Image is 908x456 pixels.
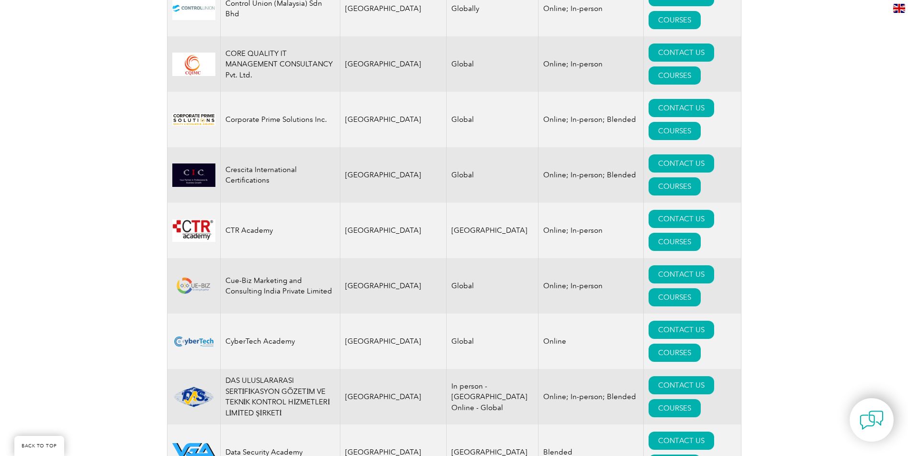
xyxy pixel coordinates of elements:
[649,376,714,394] a: CONTACT US
[340,369,447,424] td: [GEOGRAPHIC_DATA]
[538,36,644,92] td: Online; In-person
[447,203,538,258] td: [GEOGRAPHIC_DATA]
[538,314,644,369] td: Online
[14,436,64,456] a: BACK TO TOP
[172,386,215,408] img: 1ae26fad-5735-ef11-a316-002248972526-logo.png
[220,258,340,314] td: Cue-Biz Marketing and Consulting India Private Limited
[538,203,644,258] td: Online; In-person
[649,177,701,195] a: COURSES
[893,4,905,13] img: en
[538,258,644,314] td: Online; In-person
[649,43,714,62] a: CONTACT US
[340,36,447,92] td: [GEOGRAPHIC_DATA]
[649,210,714,228] a: CONTACT US
[447,258,538,314] td: Global
[649,233,701,251] a: COURSES
[340,314,447,369] td: [GEOGRAPHIC_DATA]
[172,113,215,126] img: 12b7c7c5-1696-ea11-a812-000d3ae11abd-logo.jpg
[447,36,538,92] td: Global
[447,147,538,203] td: Global
[220,92,340,147] td: Corporate Prime Solutions Inc.
[649,265,714,283] a: CONTACT US
[649,11,701,29] a: COURSES
[447,92,538,147] td: Global
[172,275,215,297] img: b118c505-f3a0-ea11-a812-000d3ae11abd-logo.png
[340,147,447,203] td: [GEOGRAPHIC_DATA]
[860,408,884,432] img: contact-chat.png
[649,154,714,173] a: CONTACT US
[220,36,340,92] td: CORE QUALITY IT MANAGEMENT CONSULTANCY Pvt. Ltd.
[649,344,701,362] a: COURSES
[649,288,701,306] a: COURSES
[649,432,714,450] a: CONTACT US
[447,369,538,424] td: In person - [GEOGRAPHIC_DATA] Online - Global
[538,147,644,203] td: Online; In-person; Blended
[172,163,215,187] img: 798996db-ac37-ef11-a316-00224812a81c-logo.png
[220,314,340,369] td: CyberTech Academy
[220,147,340,203] td: Crescita International Certifications
[340,92,447,147] td: [GEOGRAPHIC_DATA]
[649,399,701,417] a: COURSES
[447,314,538,369] td: Global
[172,219,215,242] img: da24547b-a6e0-e911-a812-000d3a795b83-logo.png
[220,369,340,424] td: DAS ULUSLARARASI SERTİFİKASYON GÖZETİM VE TEKNİK KONTROL HİZMETLERİ LİMİTED ŞİRKETİ
[649,122,701,140] a: COURSES
[340,258,447,314] td: [GEOGRAPHIC_DATA]
[340,203,447,258] td: [GEOGRAPHIC_DATA]
[649,321,714,339] a: CONTACT US
[172,53,215,76] img: d55caf2d-1539-eb11-a813-000d3a79722d-logo.jpg
[220,203,340,258] td: CTR Academy
[172,330,215,353] img: fbf62885-d94e-ef11-a316-000d3ad139cf-logo.png
[538,369,644,424] td: Online; In-person; Blended
[538,92,644,147] td: Online; In-person; Blended
[649,66,701,85] a: COURSES
[649,99,714,117] a: CONTACT US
